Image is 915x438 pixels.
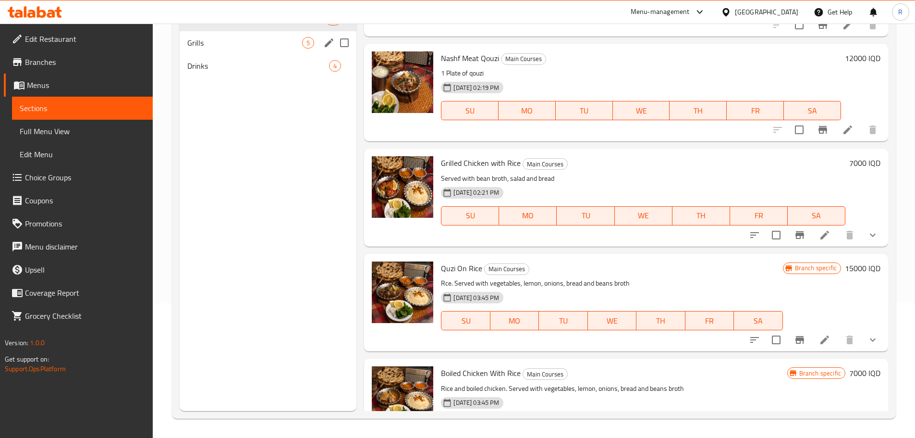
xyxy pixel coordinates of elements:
[842,124,854,136] a: Edit menu item
[673,104,723,118] span: TH
[20,102,145,114] span: Sections
[302,37,314,49] div: items
[445,104,495,118] span: SU
[819,229,830,241] a: Edit menu item
[180,54,357,77] div: Drinks4
[811,118,834,141] button: Branch-specific-item
[441,51,499,65] span: Nashf Meat Qouzi
[30,337,45,349] span: 1.0.0
[445,209,495,223] span: SU
[795,369,845,378] span: Branch specific
[494,314,536,328] span: MO
[845,51,880,65] h6: 12000 IQD
[730,206,788,225] button: FR
[12,97,153,120] a: Sections
[672,206,730,225] button: TH
[445,314,486,328] span: SU
[838,224,861,247] button: delete
[849,366,880,380] h6: 7000 IQD
[861,328,884,351] button: show more
[499,206,557,225] button: MO
[329,62,341,71] span: 4
[788,328,811,351] button: Branch-specific-item
[450,188,503,197] span: [DATE] 02:21 PM
[791,263,841,273] span: Branch specific
[845,262,880,275] h6: 15000 IQD
[25,172,145,183] span: Choice Groups
[727,101,784,120] button: FR
[670,101,727,120] button: TH
[766,225,786,245] span: Select to update
[523,159,567,170] span: Main Courses
[842,19,854,31] a: Edit menu item
[4,74,153,97] a: Menus
[560,104,609,118] span: TU
[640,314,682,328] span: TH
[5,337,28,349] span: Version:
[849,156,880,170] h6: 7000 IQD
[685,311,734,330] button: FR
[25,195,145,206] span: Coupons
[867,334,878,346] svg: Show Choices
[372,262,433,323] img: Quzi On Rice
[898,7,903,17] span: R
[5,363,66,375] a: Support.OpsPlatform
[12,143,153,166] a: Edit Menu
[743,224,766,247] button: sort-choices
[4,235,153,258] a: Menu disclaimer
[523,158,568,170] div: Main Courses
[4,27,153,50] a: Edit Restaurant
[789,15,809,35] span: Select to update
[499,101,556,120] button: MO
[523,368,568,380] div: Main Courses
[861,224,884,247] button: show more
[180,4,357,81] nav: Menu sections
[523,369,567,380] span: Main Courses
[689,314,731,328] span: FR
[490,311,539,330] button: MO
[484,263,529,275] div: Main Courses
[25,56,145,68] span: Branches
[441,383,787,395] p: Rice and boiled chicken. Served with vegetables, lemon, onions, bread and beans broth
[631,6,690,18] div: Menu-management
[4,304,153,327] a: Grocery Checklist
[25,218,145,229] span: Promotions
[187,60,329,72] span: Drinks
[450,293,503,302] span: [DATE] 03:45 PM
[441,261,482,275] span: Quzi On Rice
[441,101,499,120] button: SU
[180,31,357,54] div: Grills5edit
[788,224,811,247] button: Branch-specific-item
[441,311,490,330] button: SU
[592,314,633,328] span: WE
[329,60,341,72] div: items
[441,366,521,380] span: Boiled Chicken With Rice
[502,104,552,118] span: MO
[789,120,809,140] span: Select to update
[731,104,780,118] span: FR
[303,38,314,48] span: 5
[811,13,834,37] button: Branch-specific-item
[372,156,433,218] img: Grilled Chicken with Rice
[588,311,637,330] button: WE
[27,79,145,91] span: Menus
[861,118,884,141] button: delete
[636,311,685,330] button: TH
[734,209,784,223] span: FR
[441,156,521,170] span: Grilled Chicken with Rice
[4,281,153,304] a: Coverage Report
[819,334,830,346] a: Edit menu item
[322,36,336,50] button: edit
[766,330,786,350] span: Select to update
[615,206,672,225] button: WE
[25,241,145,252] span: Menu disclaimer
[619,209,669,223] span: WE
[867,229,878,241] svg: Show Choices
[372,51,433,113] img: Nashf Meat Qouzi
[372,366,433,428] img: Boiled Chicken With Rice
[788,104,837,118] span: SA
[501,53,546,64] span: Main Courses
[12,120,153,143] a: Full Menu View
[539,311,588,330] button: TU
[617,104,666,118] span: WE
